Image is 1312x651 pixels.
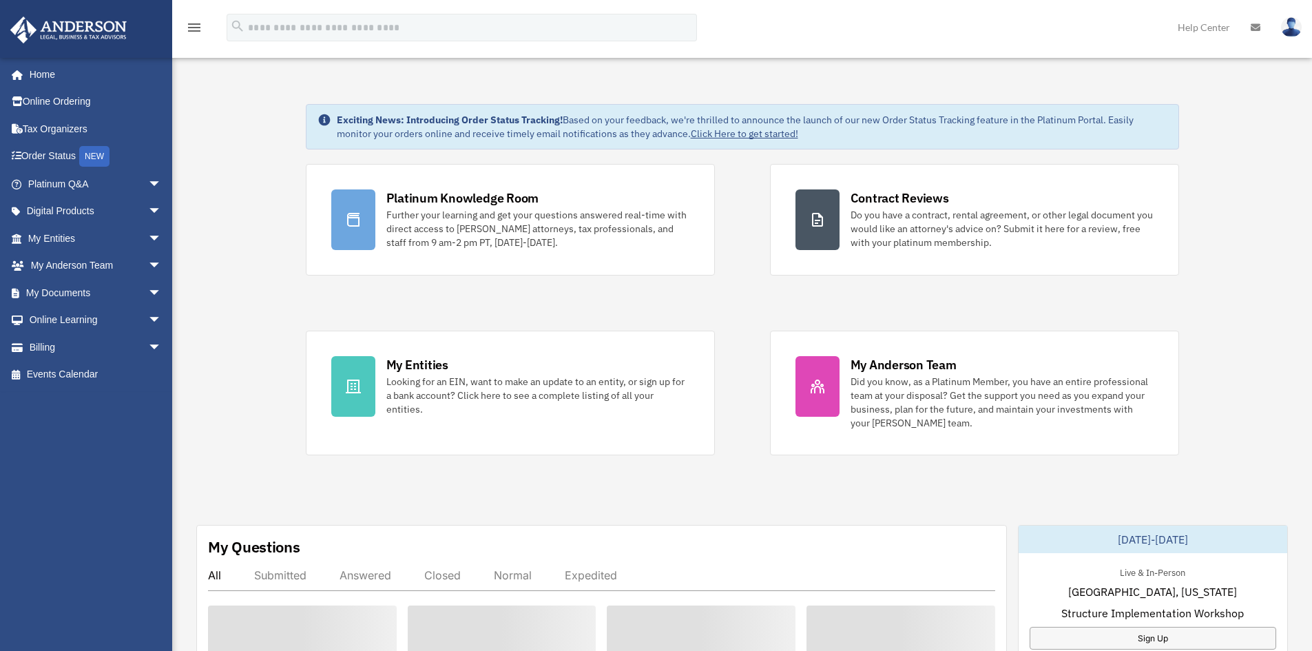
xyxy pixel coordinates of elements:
[306,331,715,455] a: My Entities Looking for an EIN, want to make an update to an entity, or sign up for a bank accoun...
[770,164,1179,276] a: Contract Reviews Do you have a contract, rental agreement, or other legal document you would like...
[10,61,176,88] a: Home
[851,208,1154,249] div: Do you have a contract, rental agreement, or other legal document you would like an attorney's ad...
[851,356,957,373] div: My Anderson Team
[691,127,798,140] a: Click Here to get started!
[148,279,176,307] span: arrow_drop_down
[10,307,183,334] a: Online Learningarrow_drop_down
[386,356,448,373] div: My Entities
[770,331,1179,455] a: My Anderson Team Did you know, as a Platinum Member, you have an entire professional team at your...
[306,164,715,276] a: Platinum Knowledge Room Further your learning and get your questions answered real-time with dire...
[851,375,1154,430] div: Did you know, as a Platinum Member, you have an entire professional team at your disposal? Get th...
[10,198,183,225] a: Digital Productsarrow_drop_down
[10,115,183,143] a: Tax Organizers
[1109,564,1196,579] div: Live & In-Person
[230,19,245,34] i: search
[565,568,617,582] div: Expedited
[10,88,183,116] a: Online Ordering
[1068,583,1237,600] span: [GEOGRAPHIC_DATA], [US_STATE]
[494,568,532,582] div: Normal
[1281,17,1302,37] img: User Pic
[148,170,176,198] span: arrow_drop_down
[386,375,689,416] div: Looking for an EIN, want to make an update to an entity, or sign up for a bank account? Click her...
[337,113,1167,141] div: Based on your feedback, we're thrilled to announce the launch of our new Order Status Tracking fe...
[1019,526,1287,553] div: [DATE]-[DATE]
[208,568,221,582] div: All
[10,361,183,389] a: Events Calendar
[148,252,176,280] span: arrow_drop_down
[424,568,461,582] div: Closed
[10,333,183,361] a: Billingarrow_drop_down
[10,252,183,280] a: My Anderson Teamarrow_drop_down
[208,537,300,557] div: My Questions
[337,114,563,126] strong: Exciting News: Introducing Order Status Tracking!
[1030,627,1276,650] a: Sign Up
[386,208,689,249] div: Further your learning and get your questions answered real-time with direct access to [PERSON_NAM...
[186,19,202,36] i: menu
[386,189,539,207] div: Platinum Knowledge Room
[340,568,391,582] div: Answered
[148,198,176,226] span: arrow_drop_down
[79,146,110,167] div: NEW
[148,307,176,335] span: arrow_drop_down
[10,170,183,198] a: Platinum Q&Aarrow_drop_down
[6,17,131,43] img: Anderson Advisors Platinum Portal
[148,225,176,253] span: arrow_drop_down
[148,333,176,362] span: arrow_drop_down
[10,279,183,307] a: My Documentsarrow_drop_down
[10,225,183,252] a: My Entitiesarrow_drop_down
[10,143,183,171] a: Order StatusNEW
[1061,605,1244,621] span: Structure Implementation Workshop
[186,24,202,36] a: menu
[254,568,306,582] div: Submitted
[851,189,949,207] div: Contract Reviews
